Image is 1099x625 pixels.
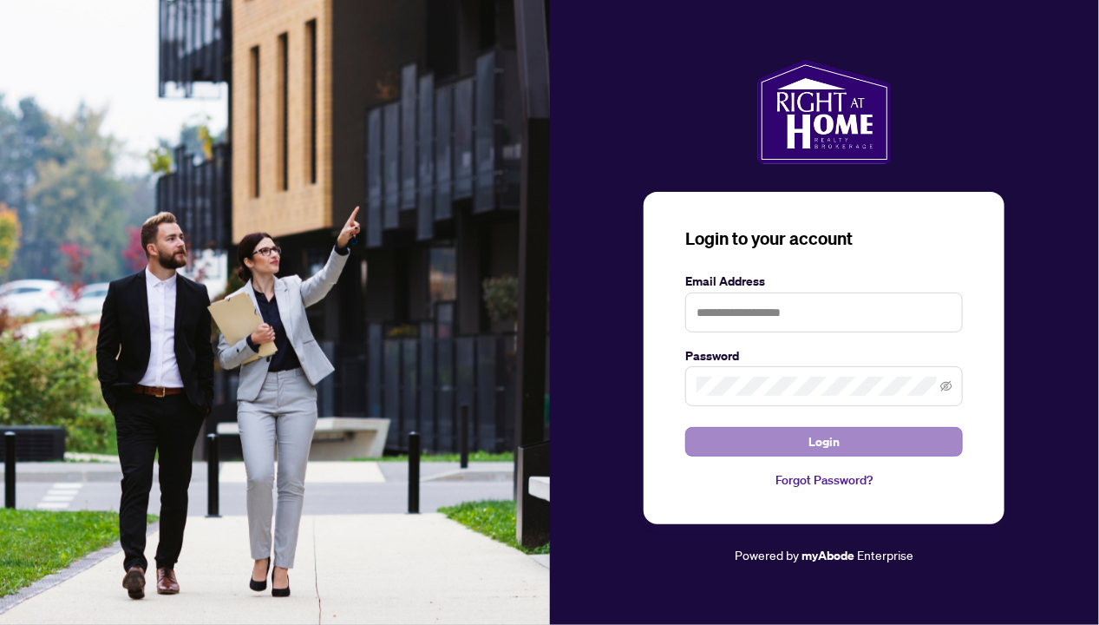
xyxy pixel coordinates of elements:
span: Enterprise [857,547,913,562]
h3: Login to your account [685,227,963,251]
a: myAbode [801,546,854,565]
label: Email Address [685,272,963,291]
span: eye-invisible [940,380,952,392]
span: Login [808,428,840,456]
a: Forgot Password? [685,470,963,490]
label: Password [685,346,963,365]
button: Login [685,427,963,457]
img: ma-logo [757,60,892,164]
span: Powered by [735,547,799,562]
